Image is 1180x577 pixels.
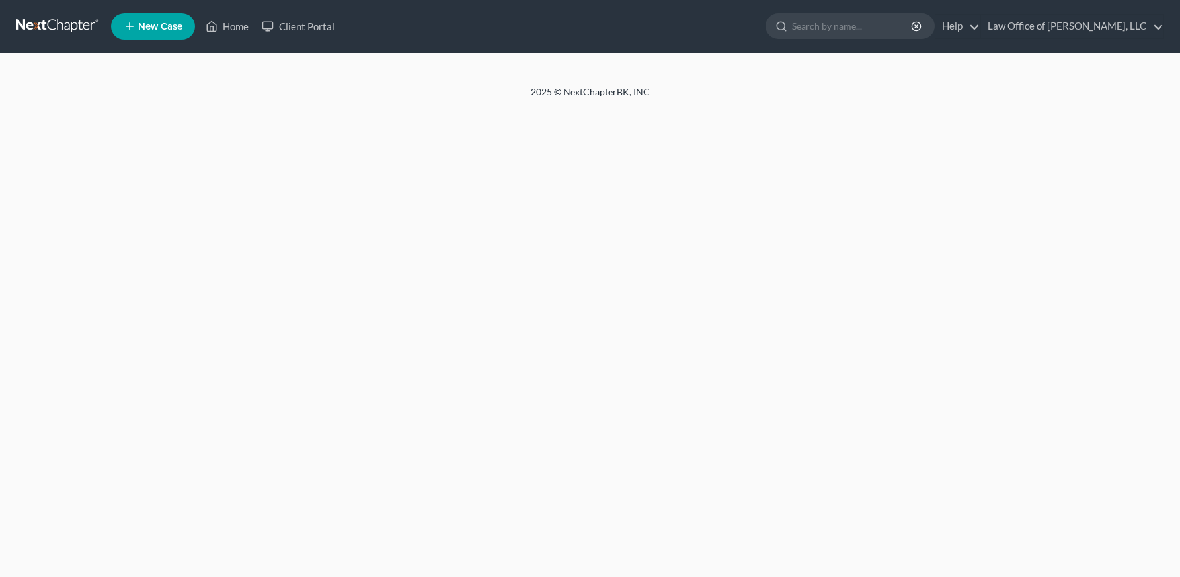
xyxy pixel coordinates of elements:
a: Help [935,15,980,38]
div: 2025 © NextChapterBK, INC [214,85,967,109]
a: Home [199,15,255,38]
a: Law Office of [PERSON_NAME], LLC [981,15,1163,38]
input: Search by name... [792,14,913,38]
a: Client Portal [255,15,341,38]
span: New Case [138,22,182,32]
